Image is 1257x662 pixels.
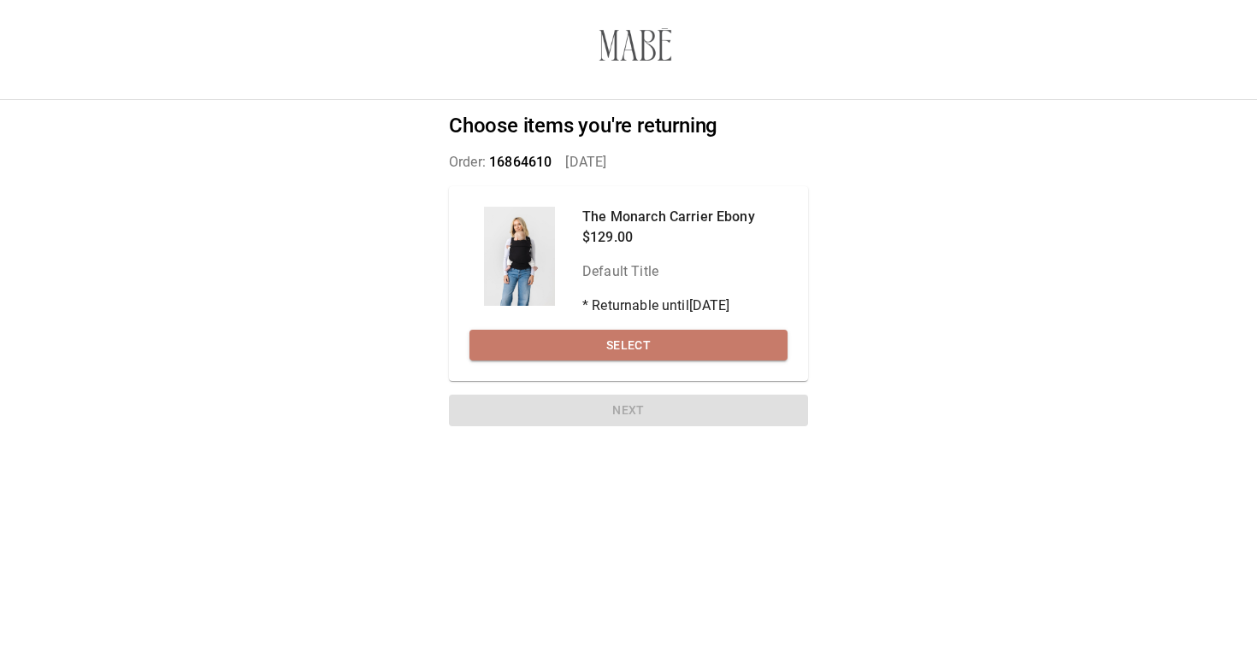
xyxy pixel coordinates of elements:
p: Order: [DATE] [449,152,808,173]
p: Default Title [582,261,755,282]
p: * Returnable until [DATE] [582,296,755,316]
p: $129.00 [582,227,755,248]
h2: Choose items you're returning [449,114,808,138]
button: Select [469,330,788,361]
p: The Monarch Carrier Ebony [582,207,755,227]
img: 3671f2-3.myshopify.com-a63cb35b-e478-4aa6-86b9-acdf2590cc8d [599,13,672,86]
span: 16864610 [489,154,552,170]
